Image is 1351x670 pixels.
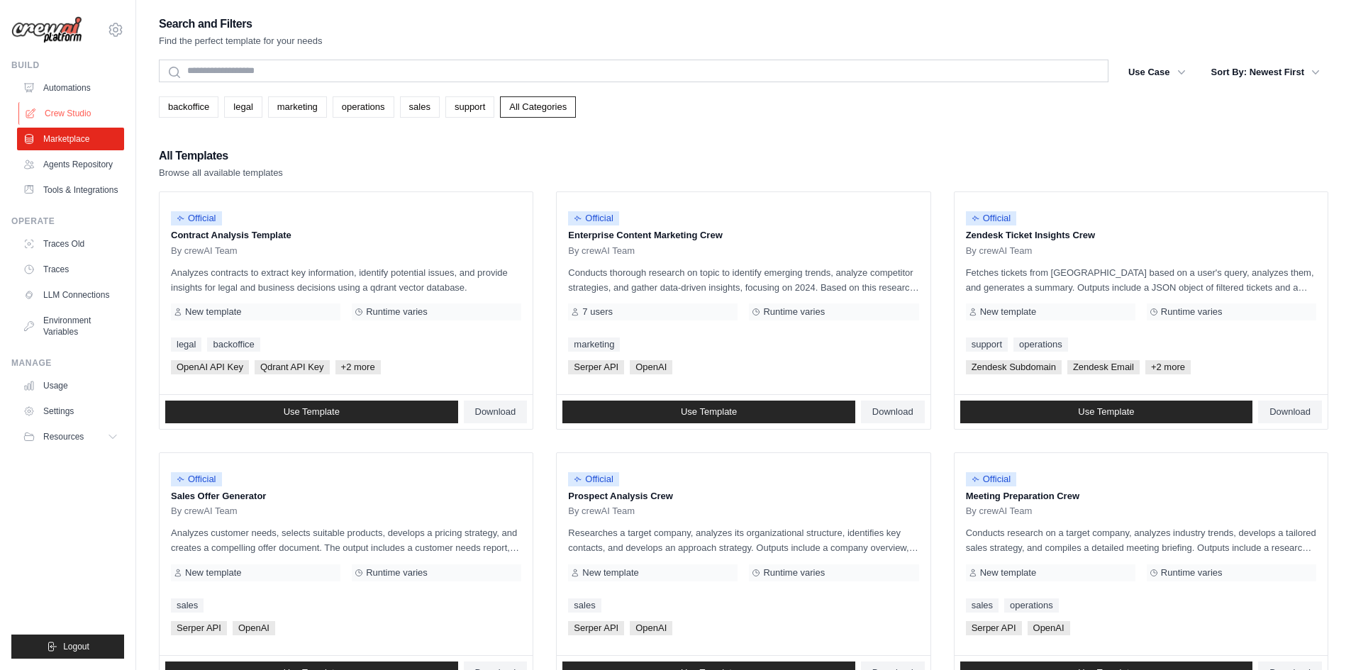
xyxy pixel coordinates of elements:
p: Enterprise Content Marketing Crew [568,228,918,242]
a: Traces Old [17,233,124,255]
div: Build [11,60,124,71]
a: operations [1004,598,1059,613]
a: backoffice [207,337,260,352]
a: sales [400,96,440,118]
span: Zendesk Subdomain [966,360,1062,374]
span: New template [980,567,1036,579]
a: operations [333,96,394,118]
a: support [966,337,1008,352]
a: LLM Connections [17,284,124,306]
span: New template [980,306,1036,318]
a: Download [861,401,925,423]
span: Official [966,472,1017,486]
span: Runtime varies [366,306,428,318]
p: Prospect Analysis Crew [568,489,918,503]
span: By crewAI Team [966,506,1033,517]
span: Logout [63,641,89,652]
a: support [445,96,494,118]
a: All Categories [500,96,576,118]
p: Fetches tickets from [GEOGRAPHIC_DATA] based on a user's query, analyzes them, and generates a su... [966,265,1316,295]
a: Use Template [960,401,1253,423]
a: sales [568,598,601,613]
a: Traces [17,258,124,281]
span: By crewAI Team [568,245,635,257]
div: Manage [11,357,124,369]
p: Analyzes contracts to extract key information, identify potential issues, and provide insights fo... [171,265,521,295]
span: Serper API [568,621,624,635]
span: Resources [43,431,84,442]
p: Contract Analysis Template [171,228,521,242]
img: Logo [11,16,82,44]
span: Download [872,406,913,418]
a: marketing [568,337,620,352]
span: OpenAI [630,621,672,635]
span: Official [966,211,1017,225]
a: operations [1013,337,1068,352]
span: Runtime varies [1161,306,1223,318]
button: Logout [11,635,124,659]
span: Official [171,472,222,486]
button: Sort By: Newest First [1203,60,1328,85]
a: Download [1258,401,1322,423]
a: backoffice [159,96,218,118]
span: By crewAI Team [568,506,635,517]
a: Marketplace [17,128,124,150]
a: legal [224,96,262,118]
span: OpenAI API Key [171,360,249,374]
span: Serper API [171,621,227,635]
span: Download [475,406,516,418]
a: legal [171,337,201,352]
span: Qdrant API Key [255,360,330,374]
a: Use Template [165,401,458,423]
a: Settings [17,400,124,423]
span: Runtime varies [763,567,825,579]
span: New template [185,567,241,579]
span: By crewAI Team [171,506,238,517]
p: Analyzes customer needs, selects suitable products, develops a pricing strategy, and creates a co... [171,525,521,555]
h2: All Templates [159,146,283,166]
span: OpenAI [630,360,672,374]
span: Official [568,211,619,225]
button: Use Case [1120,60,1194,85]
span: +2 more [335,360,381,374]
p: Sales Offer Generator [171,489,521,503]
p: Conducts thorough research on topic to identify emerging trends, analyze competitor strategies, a... [568,265,918,295]
span: Runtime varies [366,567,428,579]
span: Use Template [1078,406,1134,418]
p: Meeting Preparation Crew [966,489,1316,503]
span: Official [171,211,222,225]
a: Tools & Integrations [17,179,124,201]
span: OpenAI [1028,621,1070,635]
span: Download [1269,406,1311,418]
p: Conducts research on a target company, analyzes industry trends, develops a tailored sales strate... [966,525,1316,555]
a: sales [966,598,999,613]
span: Serper API [966,621,1022,635]
a: Agents Repository [17,153,124,176]
a: Usage [17,374,124,397]
span: 7 users [582,306,613,318]
span: OpenAI [233,621,275,635]
span: Runtime varies [763,306,825,318]
span: +2 more [1145,360,1191,374]
span: New template [185,306,241,318]
p: Zendesk Ticket Insights Crew [966,228,1316,242]
a: Download [464,401,528,423]
span: Use Template [681,406,737,418]
span: Zendesk Email [1067,360,1140,374]
p: Browse all available templates [159,166,283,180]
a: Crew Studio [18,102,126,125]
button: Resources [17,425,124,448]
p: Researches a target company, analyzes its organizational structure, identifies key contacts, and ... [568,525,918,555]
a: Automations [17,77,124,99]
a: sales [171,598,204,613]
span: New template [582,567,638,579]
h2: Search and Filters [159,14,323,34]
a: marketing [268,96,327,118]
a: Use Template [562,401,855,423]
span: By crewAI Team [171,245,238,257]
span: By crewAI Team [966,245,1033,257]
p: Find the perfect template for your needs [159,34,323,48]
span: Serper API [568,360,624,374]
a: Environment Variables [17,309,124,343]
div: Operate [11,216,124,227]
